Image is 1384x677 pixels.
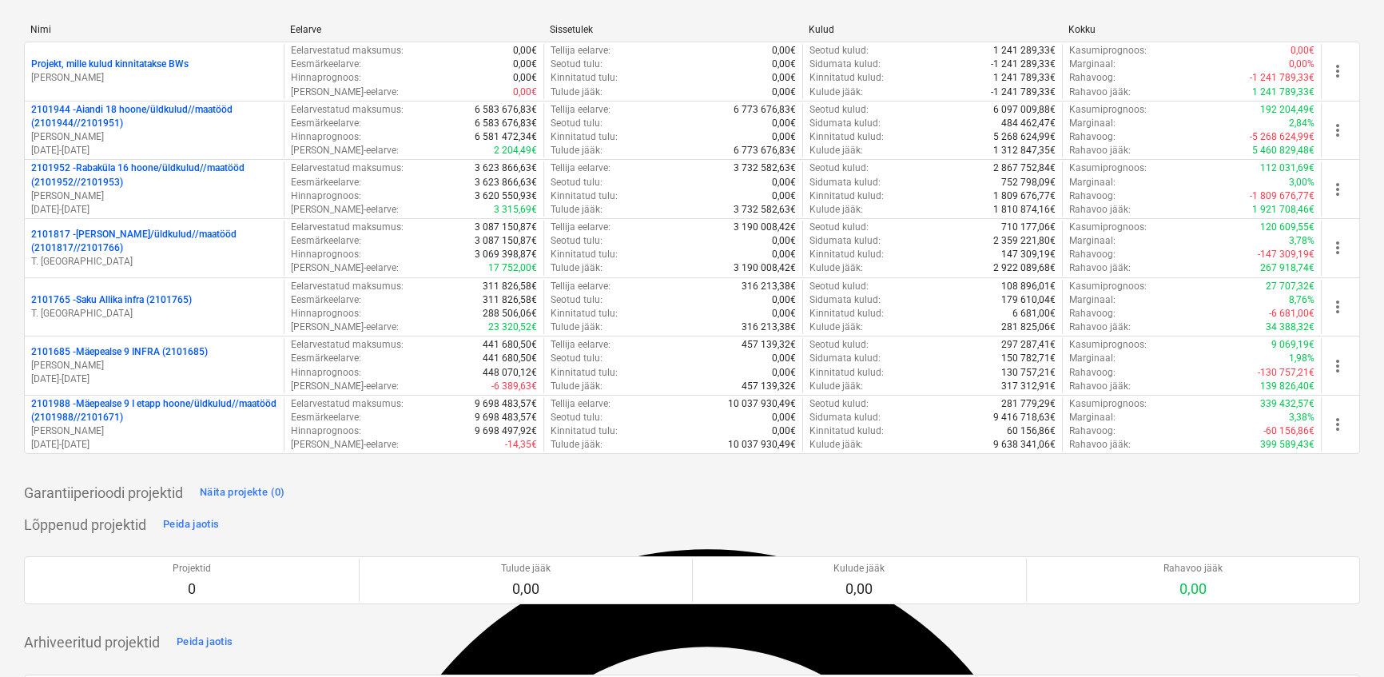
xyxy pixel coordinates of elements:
p: 752 798,09€ [1001,176,1056,189]
p: Rahavoog : [1069,130,1116,144]
div: 2101944 -Aiandi 18 hoone/üldkulud//maatööd (2101944//2101951)[PERSON_NAME][DATE]-[DATE] [31,103,277,158]
p: [PERSON_NAME]-eelarve : [291,321,399,334]
p: Tellija eelarve : [551,44,610,58]
p: -1 241 289,33€ [991,58,1056,71]
p: 0,00€ [772,58,796,71]
p: [DATE] - [DATE] [31,372,277,386]
p: 0,00€ [513,71,537,85]
p: 1 241 789,33€ [1252,86,1314,99]
p: 6 681,00€ [1012,307,1056,321]
p: 0,00€ [772,424,796,438]
div: 2101988 -Mäepealse 9 I etapp hoone/üldkulud//maatööd (2101988//2101671)[PERSON_NAME][DATE]-[DATE] [31,397,277,452]
p: 441 680,50€ [483,352,537,365]
p: 710 177,06€ [1001,221,1056,234]
p: Sidumata kulud : [809,352,881,365]
p: 0,00€ [1291,44,1314,58]
p: [PERSON_NAME]-eelarve : [291,86,399,99]
p: 267 918,74€ [1260,261,1314,275]
span: more_vert [1328,238,1347,257]
p: Hinnaprognoos : [291,424,361,438]
p: 1 810 874,16€ [993,203,1056,217]
p: 2 359 221,80€ [993,234,1056,248]
p: [PERSON_NAME]-eelarve : [291,380,399,393]
p: Seotud kulud : [809,338,869,352]
p: Eesmärkeelarve : [291,293,361,307]
p: Tulude jääk : [551,321,603,334]
p: Eelarvestatud maksumus : [291,161,404,175]
p: Kinnitatud tulu : [551,130,618,144]
p: 3 087 150,87€ [475,221,537,234]
span: more_vert [1328,356,1347,376]
p: 311 826,58€ [483,280,537,293]
p: Kinnitatud kulud : [809,366,884,380]
p: Kinnitatud kulud : [809,189,884,203]
p: 0,00% [1289,58,1314,71]
p: 1 312 847,35€ [993,144,1056,157]
p: Kulude jääk : [809,321,863,334]
p: Tulude jääk : [551,144,603,157]
span: more_vert [1328,180,1347,199]
p: 3,38% [1289,411,1314,424]
div: Nimi [30,24,277,35]
p: [DATE] - [DATE] [31,438,277,452]
div: Chat Widget [1304,600,1384,677]
p: Kinnitatud kulud : [809,130,884,144]
p: Tellija eelarve : [551,397,610,411]
p: 316 213,38€ [742,280,796,293]
p: 3 315,69€ [494,203,537,217]
p: Marginaal : [1069,293,1116,307]
p: 3 732 582,63€ [734,161,796,175]
p: 0,00€ [772,71,796,85]
p: Rahavoog : [1069,71,1116,85]
div: Näita projekte (0) [200,484,285,502]
p: Sidumata kulud : [809,411,881,424]
p: Seotud kulud : [809,103,869,117]
p: 448 070,12€ [483,366,537,380]
p: 9 698 483,57€ [475,397,537,411]
p: Seotud kulud : [809,221,869,234]
p: 192 204,49€ [1260,103,1314,117]
p: 150 782,71€ [1001,352,1056,365]
p: -60 156,86€ [1263,424,1314,438]
p: 0,00€ [772,176,796,189]
p: [PERSON_NAME] [31,189,277,203]
p: 0,00€ [772,130,796,144]
p: [PERSON_NAME]-eelarve : [291,203,399,217]
p: -6 681,00€ [1269,307,1314,321]
p: 2 922 089,68€ [993,261,1056,275]
div: 2101952 -Rabaküla 16 hoone/üldkulud//maatööd (2101952//2101953)[PERSON_NAME][DATE]-[DATE] [31,161,277,217]
p: Hinnaprognoos : [291,366,361,380]
p: 9 416 718,63€ [993,411,1056,424]
p: Tellija eelarve : [551,338,610,352]
p: T. [GEOGRAPHIC_DATA] [31,307,277,321]
p: 0,00€ [513,86,537,99]
p: Tellija eelarve : [551,161,610,175]
p: Kasumiprognoos : [1069,397,1147,411]
p: Rahavoog : [1069,307,1116,321]
p: Eesmärkeelarve : [291,411,361,424]
p: 0,00€ [772,117,796,130]
p: Tulude jääk [501,562,551,575]
p: Tulude jääk : [551,261,603,275]
p: Eesmärkeelarve : [291,176,361,189]
p: Kasumiprognoos : [1069,161,1147,175]
p: Kinnitatud tulu : [551,307,618,321]
p: Eelarvestatud maksumus : [291,44,404,58]
p: Seotud tulu : [551,293,603,307]
p: 60 156,86€ [1007,424,1056,438]
p: -1 241 789,33€ [991,86,1056,99]
p: 2101765 - Saku Allika infra (2101765) [31,293,192,307]
span: more_vert [1328,297,1347,317]
p: Kinnitatud kulud : [809,71,884,85]
p: Seotud tulu : [551,176,603,189]
button: Peida jaotis [159,512,223,537]
p: 0,00 [501,579,551,599]
p: Marginaal : [1069,176,1116,189]
span: more_vert [1328,121,1347,140]
p: [PERSON_NAME]-eelarve : [291,261,399,275]
p: Kinnitatud kulud : [809,424,884,438]
span: more_vert [1328,415,1347,434]
p: Rahavoog : [1069,366,1116,380]
p: 2 204,49€ [494,144,537,157]
p: 0,00 [833,579,885,599]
